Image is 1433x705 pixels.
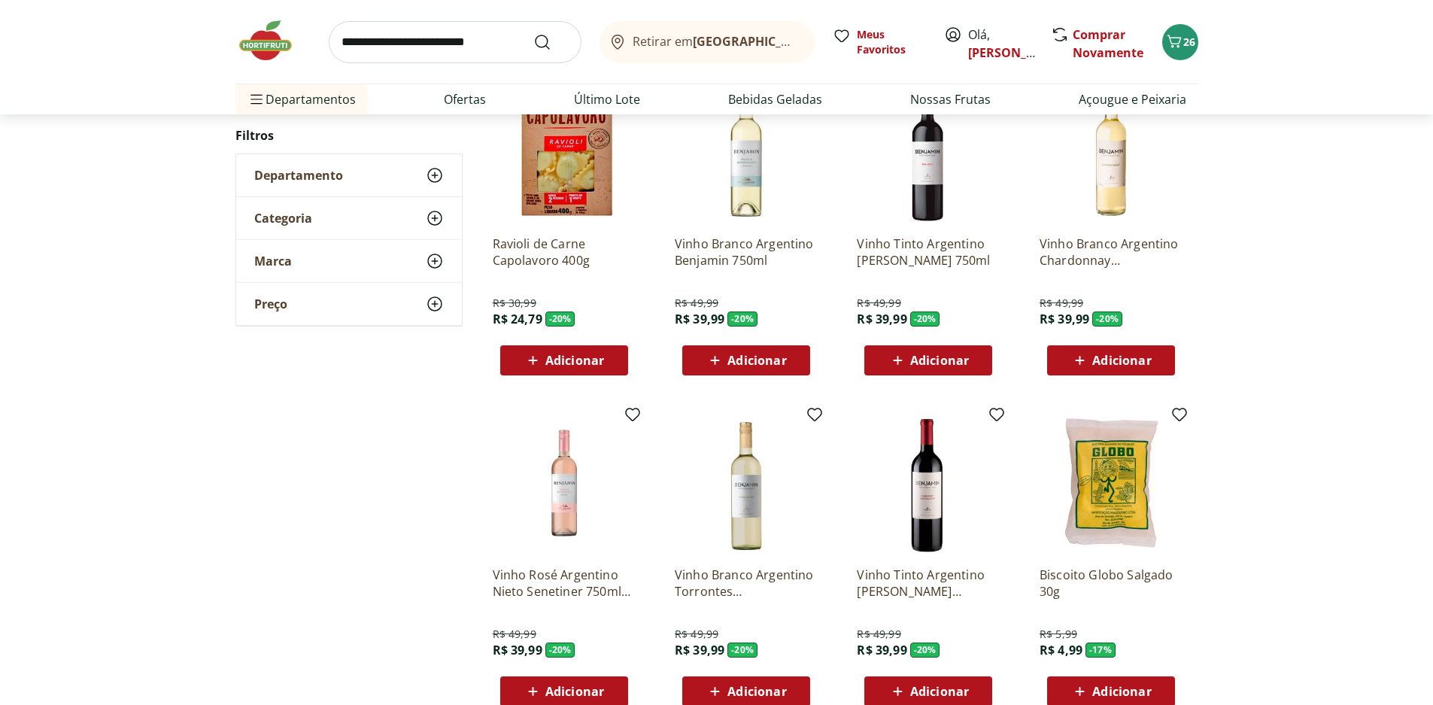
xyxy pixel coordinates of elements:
[1092,685,1151,697] span: Adicionar
[444,90,486,108] a: Ofertas
[1040,627,1077,642] span: R$ 5,99
[254,296,287,311] span: Preço
[675,81,818,223] img: Vinho Branco Argentino Benjamin 750ml
[675,236,818,269] a: Vinho Branco Argentino Benjamin 750ml
[727,643,757,658] span: - 20 %
[675,567,818,600] a: Vinho Branco Argentino Torrontes [PERSON_NAME] 750ml
[254,168,343,183] span: Departamento
[500,345,628,375] button: Adicionar
[493,627,536,642] span: R$ 49,99
[493,642,542,658] span: R$ 39,99
[675,412,818,555] img: Vinho Branco Argentino Torrontes Benjamin Nieto 750ml
[727,685,786,697] span: Adicionar
[1183,35,1195,49] span: 26
[533,33,569,51] button: Submit Search
[1040,412,1183,555] img: Biscoito Globo Salgado 30g
[1040,642,1082,658] span: R$ 4,99
[857,27,926,57] span: Meus Favoritos
[493,567,636,600] a: Vinho Rosé Argentino Nieto Senetiner 750ml Suave
[910,311,940,327] span: - 20 %
[857,412,1000,555] img: Vinho Tinto Argentino Benjamin Cabernet Sauvignon 750ml
[968,26,1035,62] span: Olá,
[857,296,900,311] span: R$ 49,99
[545,311,575,327] span: - 20 %
[235,120,463,150] h2: Filtros
[633,35,799,48] span: Retirar em
[545,643,575,658] span: - 20 %
[727,354,786,366] span: Adicionar
[857,627,900,642] span: R$ 49,99
[968,44,1066,61] a: [PERSON_NAME]
[493,296,536,311] span: R$ 30,99
[235,18,311,63] img: Hortifruti
[493,311,542,327] span: R$ 24,79
[833,27,926,57] a: Meus Favoritos
[236,197,462,239] button: Categoria
[675,642,724,658] span: R$ 39,99
[857,642,906,658] span: R$ 39,99
[910,685,969,697] span: Adicionar
[1047,345,1175,375] button: Adicionar
[493,236,636,269] a: Ravioli de Carne Capolavoro 400g
[1040,81,1183,223] img: Vinho Branco Argentino Chardonnay Benjamin Nieto 750ml
[493,412,636,555] img: Vinho Rosé Argentino Nieto Senetiner 750ml Suave
[1040,311,1089,327] span: R$ 39,99
[1040,567,1183,600] a: Biscoito Globo Salgado 30g
[1079,90,1186,108] a: Açougue e Peixaria
[236,240,462,282] button: Marca
[254,211,312,226] span: Categoria
[910,90,991,108] a: Nossas Frutas
[857,81,1000,223] img: Vinho Tinto Argentino Benjamin Malbec 750ml
[1040,236,1183,269] a: Vinho Branco Argentino Chardonnay [PERSON_NAME] 750ml
[1085,643,1116,658] span: - 17 %
[236,154,462,196] button: Departamento
[329,21,581,63] input: search
[857,567,1000,600] a: Vinho Tinto Argentino [PERSON_NAME] Sauvignon 750ml
[247,81,266,117] button: Menu
[236,283,462,325] button: Preço
[857,236,1000,269] a: Vinho Tinto Argentino [PERSON_NAME] 750ml
[675,296,718,311] span: R$ 49,99
[600,21,815,63] button: Retirar em[GEOGRAPHIC_DATA]/[GEOGRAPHIC_DATA]
[1092,311,1122,327] span: - 20 %
[545,354,604,366] span: Adicionar
[727,311,757,327] span: - 20 %
[910,643,940,658] span: - 20 %
[1092,354,1151,366] span: Adicionar
[574,90,640,108] a: Último Lote
[675,311,724,327] span: R$ 39,99
[682,345,810,375] button: Adicionar
[910,354,969,366] span: Adicionar
[247,81,356,117] span: Departamentos
[1040,296,1083,311] span: R$ 49,99
[493,81,636,223] img: Ravioli de Carne Capolavoro 400g
[545,685,604,697] span: Adicionar
[728,90,822,108] a: Bebidas Geladas
[864,345,992,375] button: Adicionar
[254,254,292,269] span: Marca
[857,311,906,327] span: R$ 39,99
[1162,24,1198,60] button: Carrinho
[693,33,946,50] b: [GEOGRAPHIC_DATA]/[GEOGRAPHIC_DATA]
[675,627,718,642] span: R$ 49,99
[1073,26,1143,61] a: Comprar Novamente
